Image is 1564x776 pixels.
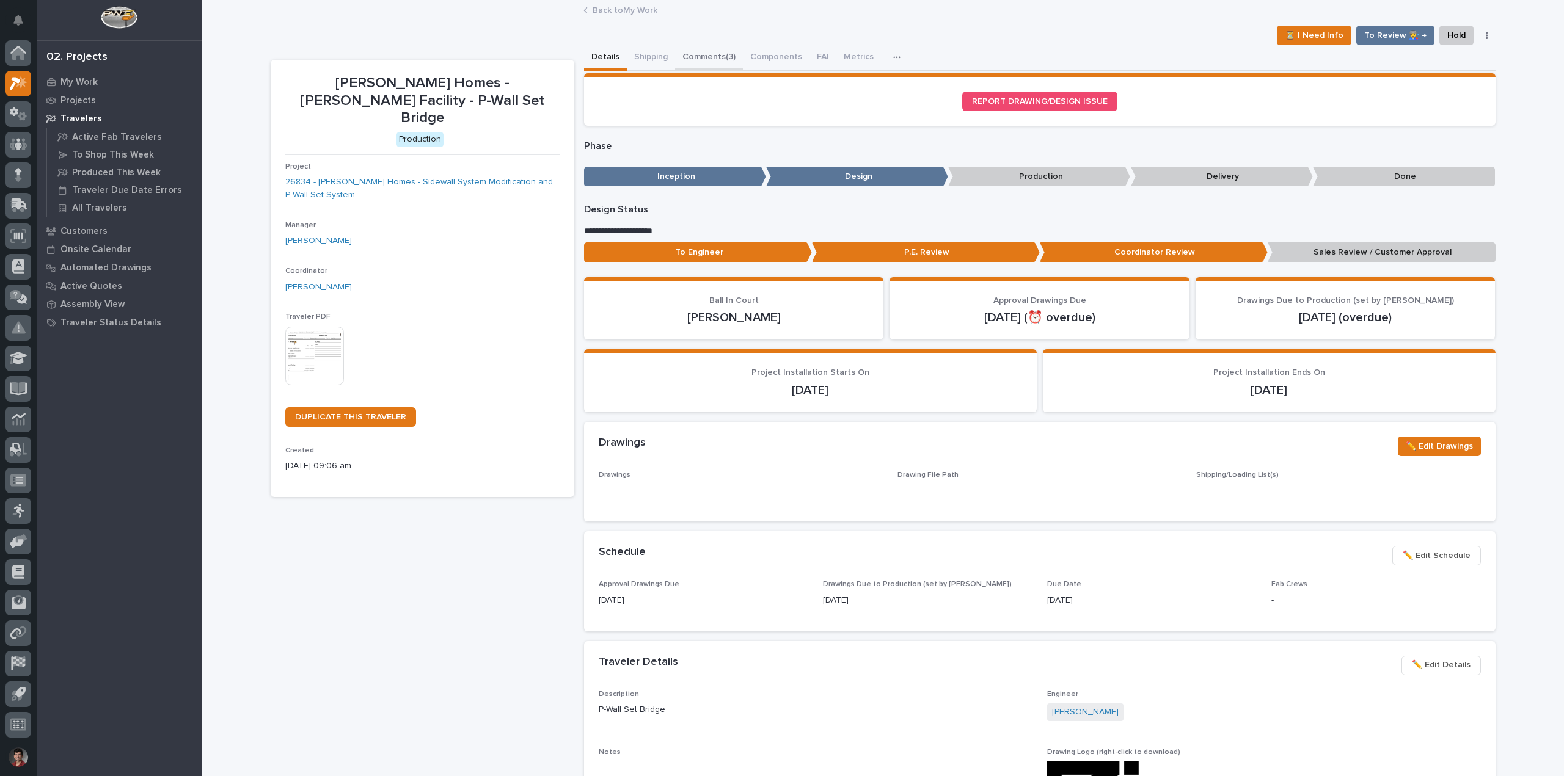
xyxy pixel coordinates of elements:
p: Phase [584,140,1496,152]
p: Done [1313,167,1495,187]
span: Due Date [1047,581,1081,588]
button: ✏️ Edit Details [1401,656,1481,675]
p: Traveler Due Date Errors [72,185,182,196]
p: [PERSON_NAME] [599,310,869,325]
p: Active Fab Travelers [72,132,162,143]
span: Notes [599,749,621,756]
a: To Shop This Week [47,146,202,163]
span: ✏️ Edit Schedule [1403,548,1471,563]
span: Traveler PDF [285,313,331,321]
a: Produced This Week [47,164,202,181]
a: Customers [37,222,202,240]
span: Drawings Due to Production (set by [PERSON_NAME]) [1237,296,1454,305]
button: FAI [809,45,836,71]
a: [PERSON_NAME] [285,234,352,247]
a: Projects [37,91,202,109]
span: Created [285,447,314,454]
button: ✏️ Edit Schedule [1392,546,1481,565]
button: Comments (3) [675,45,743,71]
p: Customers [60,226,108,237]
span: REPORT DRAWING/DESIGN ISSUE [972,97,1108,106]
span: Project [285,163,311,170]
p: - [1271,594,1481,607]
p: Automated Drawings [60,263,152,274]
span: DUPLICATE THIS TRAVELER [295,413,406,421]
p: To Engineer [584,242,812,263]
a: 26834 - [PERSON_NAME] Homes - Sidewall System Modification and P-Wall Set System [285,176,560,201]
p: Sales Review / Customer Approval [1268,242,1496,263]
span: Drawing File Path [897,471,959,479]
p: Design Status [584,204,1496,216]
span: Shipping/Loading List(s) [1196,471,1279,479]
a: [PERSON_NAME] [1052,706,1119,719]
span: To Review 👨‍🏭 → [1364,28,1427,43]
h2: Schedule [599,546,646,559]
p: [DATE] (⏰ overdue) [904,310,1175,325]
span: Engineer [1047,691,1078,698]
div: Notifications [15,15,31,34]
a: Assembly View [37,295,202,313]
span: Project Installation Ends On [1213,368,1325,377]
p: [PERSON_NAME] Homes - [PERSON_NAME] Facility - P-Wall Set Bridge [285,74,560,127]
p: - [1196,485,1480,498]
h2: Drawings [599,437,646,450]
a: Onsite Calendar [37,240,202,258]
p: Traveler Status Details [60,317,161,328]
span: ⏳ I Need Info [1285,28,1343,43]
button: Hold [1439,26,1474,45]
a: All Travelers [47,199,202,216]
a: REPORT DRAWING/DESIGN ISSUE [962,92,1117,111]
span: Hold [1447,28,1466,43]
p: Onsite Calendar [60,244,131,255]
button: Shipping [627,45,675,71]
a: [PERSON_NAME] [285,281,352,294]
button: Details [584,45,627,71]
button: Metrics [836,45,881,71]
p: Design [766,167,948,187]
span: Ball In Court [709,296,759,305]
a: My Work [37,73,202,91]
p: Active Quotes [60,281,122,292]
button: ⏳ I Need Info [1277,26,1351,45]
a: Back toMy Work [593,2,657,16]
button: Notifications [5,7,31,33]
button: Components [743,45,809,71]
a: DUPLICATE THIS TRAVELER [285,407,416,427]
p: Coordinator Review [1040,242,1268,263]
p: [DATE] [1058,383,1481,397]
a: Traveler Status Details [37,313,202,332]
a: Active Quotes [37,277,202,295]
p: [DATE] (overdue) [1210,310,1481,325]
p: My Work [60,77,98,88]
p: [DATE] [599,383,1022,397]
p: Produced This Week [72,167,161,178]
p: Travelers [60,114,102,125]
p: [DATE] [823,594,1032,607]
p: Delivery [1131,167,1313,187]
p: [DATE] 09:06 am [285,460,560,473]
p: - [599,485,883,498]
span: Drawings [599,471,630,479]
span: Approval Drawings Due [993,296,1086,305]
p: Production [948,167,1130,187]
img: Workspace Logo [101,6,137,29]
span: ✏️ Edit Drawings [1406,439,1473,454]
p: [DATE] [599,594,808,607]
a: Travelers [37,109,202,128]
p: Projects [60,95,96,106]
h2: Traveler Details [599,656,678,669]
button: ✏️ Edit Drawings [1398,437,1481,456]
span: Drawing Logo (right-click to download) [1047,749,1180,756]
div: Production [396,132,444,147]
p: All Travelers [72,203,127,214]
button: users-avatar [5,744,31,770]
span: Description [599,691,639,698]
p: To Shop This Week [72,150,154,161]
p: [DATE] [1047,594,1257,607]
span: Manager [285,222,316,229]
a: Active Fab Travelers [47,128,202,145]
span: Coordinator [285,267,327,275]
span: ✏️ Edit Details [1412,658,1471,672]
a: Automated Drawings [37,258,202,277]
p: Inception [584,167,766,187]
